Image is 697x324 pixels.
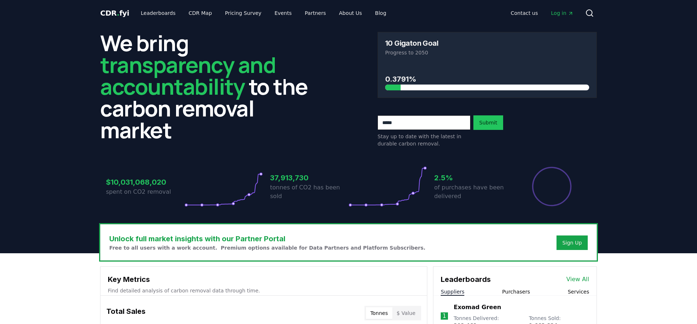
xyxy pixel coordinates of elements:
a: CDR.fyi [100,8,129,18]
button: Tonnes [366,307,392,319]
p: Progress to 2050 [385,49,589,56]
p: of purchases have been delivered [434,183,513,201]
h3: Unlock full market insights with our Partner Portal [109,233,425,244]
button: Sign Up [557,235,588,250]
p: Stay up to date with the latest in durable carbon removal. [378,133,470,147]
button: $ Value [392,307,420,319]
p: Free to all users with a work account. Premium options available for Data Partners and Platform S... [109,244,425,251]
nav: Main [135,7,392,20]
h3: 0.3791% [385,74,589,85]
a: Sign Up [562,239,582,246]
a: Log in [545,7,579,20]
p: tonnes of CO2 has been sold [270,183,348,201]
p: Find detailed analysis of carbon removal data through time. [108,287,420,294]
h3: 37,913,730 [270,172,348,183]
h3: 2.5% [434,172,513,183]
a: Leaderboards [135,7,182,20]
a: Exomad Green [454,303,501,312]
a: About Us [333,7,368,20]
div: Percentage of sales delivered [531,166,572,207]
a: Partners [299,7,332,20]
a: Pricing Survey [219,7,267,20]
nav: Main [505,7,579,20]
button: Submit [473,115,503,130]
p: 1 [443,312,446,320]
h2: We bring to the carbon removal market [100,32,319,141]
span: . [117,9,119,17]
span: CDR fyi [100,9,129,17]
button: Purchasers [502,288,530,295]
h3: Total Sales [106,306,146,320]
a: Blog [369,7,392,20]
span: Log in [551,9,574,17]
p: spent on CO2 removal [106,188,184,196]
a: CDR Map [183,7,218,20]
h3: Key Metrics [108,274,420,285]
button: Suppliers [441,288,464,295]
a: Events [269,7,297,20]
span: transparency and accountability [100,50,276,101]
a: View All [566,275,589,284]
button: Services [568,288,589,295]
h3: $10,031,068,020 [106,177,184,188]
a: Contact us [505,7,544,20]
h3: 10 Gigaton Goal [385,40,438,47]
h3: Leaderboards [441,274,491,285]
